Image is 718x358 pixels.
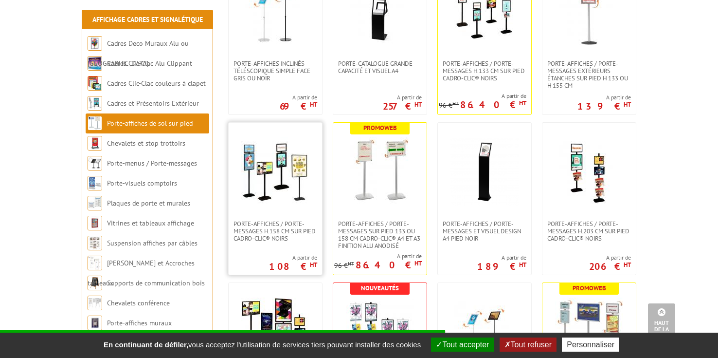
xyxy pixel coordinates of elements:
img: Porte-affiches de sol sur pied [88,116,102,131]
span: A partir de [383,94,422,101]
sup: HT [624,261,631,269]
a: Porte-affiches / Porte-messages et Visuel Design A4 pied noir [438,220,531,242]
a: Supports de communication bois [107,279,205,287]
span: A partir de [439,92,526,100]
span: Porte-affiches / Porte-messages et Visuel Design A4 pied noir [443,220,526,242]
a: Haut de la page [648,303,675,343]
span: A partir de [280,94,317,101]
a: Porte-menus / Porte-messages [107,159,197,168]
a: Porte-affiches / Porte-messages sur pied 133 ou 158 cm Cadro-Clic® A4 et A3 finition alu anodisé [333,220,427,249]
span: Porte-affiches / Porte-messages H.133 cm sur pied Cadro-Clic® NOIRS [443,60,526,82]
span: A partir de [334,252,422,260]
button: Tout accepter [431,338,494,352]
button: Tout refuser [500,338,556,352]
span: A partir de [269,254,317,262]
img: Porte-menus / Porte-messages [88,156,102,170]
b: Promoweb [363,124,397,132]
a: Porte-affiches muraux [107,319,172,327]
a: Plaques de porte et murales [107,199,190,207]
button: Personnaliser (fenêtre modale) [562,338,619,352]
img: Cadres Clic-Clac couleurs à clapet [88,76,102,91]
p: 206 € [589,264,631,269]
span: Porte-affiches / Porte-messages H.158 cm sur pied Cadro-Clic® NOIRS [233,220,317,242]
sup: HT [414,100,422,109]
a: Chevalets conférence [107,299,170,307]
a: Porte-affiches inclinés téléscopique simple face gris ou noir [229,60,322,82]
sup: HT [414,259,422,267]
span: A partir de [477,254,526,262]
a: Cadres Deco Muraux Alu ou [GEOGRAPHIC_DATA] [88,39,189,68]
a: Chevalets et stop trottoirs [107,139,185,148]
p: 108 € [269,264,317,269]
p: 86.40 € [356,262,422,268]
span: A partir de [577,94,631,101]
a: Cadres Clic-Clac couleurs à clapet [107,79,206,88]
p: 96 € [334,262,354,269]
span: Porte-affiches inclinés téléscopique simple face gris ou noir [233,60,317,82]
img: Cimaises et Accroches tableaux [88,256,102,270]
img: Porte-affiches / Porte-messages H.158 cm sur pied Cadro-Clic® NOIRS [241,137,309,206]
img: Chevalets et stop trottoirs [88,136,102,151]
span: vous acceptez l'utilisation de services tiers pouvant installer des cookies [99,340,426,349]
a: [PERSON_NAME] et Accroches tableaux [88,259,195,287]
sup: HT [452,100,459,107]
a: Porte-affiches / Porte-messages H.203 cm SUR PIED CADRO-CLIC® NOIRS [542,220,636,242]
img: Suspension affiches par câbles [88,236,102,250]
img: Chevalets conférence [88,296,102,310]
sup: HT [519,261,526,269]
span: Porte-affiches / Porte-messages sur pied 133 ou 158 cm Cadro-Clic® A4 et A3 finition alu anodisé [338,220,422,249]
b: Nouveautés [361,284,399,292]
sup: HT [348,260,354,267]
img: Porte-affiches / Porte-messages H.203 cm SUR PIED CADRO-CLIC® NOIRS [555,137,623,206]
img: Plaques de porte et murales [88,196,102,210]
a: Porte-affiches / Porte-messages H.158 cm sur pied Cadro-Clic® NOIRS [229,220,322,242]
p: 86.40 € [460,102,526,108]
p: 189 € [477,264,526,269]
a: Porte-Catalogue grande capacité et Visuel A4 [333,60,427,75]
span: Porte-Catalogue grande capacité et Visuel A4 [338,60,422,75]
sup: HT [310,261,317,269]
a: Porte-visuels comptoirs [107,179,177,188]
a: Porte-affiches de sol sur pied [107,119,193,128]
img: Cadres Deco Muraux Alu ou Bois [88,36,102,51]
img: Porte-affiches / Porte-messages et Visuel Design A4 pied noir [450,137,519,206]
a: Porte-affiches / Porte-messages extérieurs étanches sur pied h 133 ou h 155 cm [542,60,636,89]
a: Cadres et Présentoirs Extérieur [107,99,199,108]
b: Promoweb [573,284,606,292]
a: Cadres Clic-Clac Alu Clippant [107,59,192,68]
sup: HT [624,100,631,109]
span: Porte-affiches / Porte-messages extérieurs étanches sur pied h 133 ou h 155 cm [547,60,631,89]
a: Affichage Cadres et Signalétique [92,15,203,24]
a: Suspension affiches par câbles [107,239,197,247]
span: A partir de [589,254,631,262]
img: Porte-affiches muraux [88,316,102,330]
img: Porte-visuels comptoirs [88,176,102,190]
img: Porte-affiches / Porte-messages sur pied 133 ou 158 cm Cadro-Clic® A4 et A3 finition alu anodisé [346,137,414,206]
a: Porte-affiches / Porte-messages H.133 cm sur pied Cadro-Clic® NOIRS [438,60,531,82]
p: 257 € [383,103,422,109]
sup: HT [310,100,317,109]
p: 139 € [577,103,631,109]
strong: En continuant de défiler, [104,340,188,349]
img: Cadres et Présentoirs Extérieur [88,96,102,111]
span: Porte-affiches / Porte-messages H.203 cm SUR PIED CADRO-CLIC® NOIRS [547,220,631,242]
a: Vitrines et tableaux affichage [107,219,194,227]
img: Vitrines et tableaux affichage [88,216,102,230]
p: 69 € [280,103,317,109]
sup: HT [519,99,526,107]
p: 96 € [439,102,459,109]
